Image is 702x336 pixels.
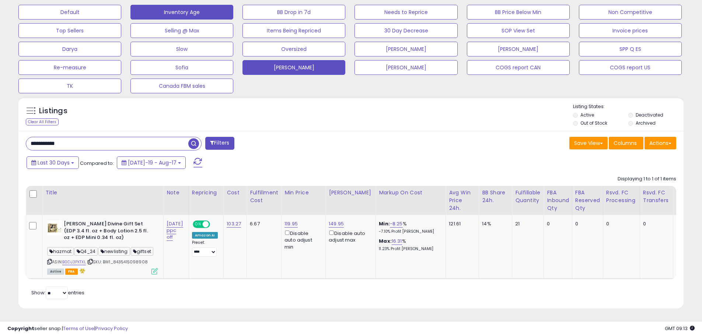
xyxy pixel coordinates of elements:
button: COGS report CAN [467,60,570,75]
a: 119.95 [284,220,298,228]
a: 16.31 [392,238,402,245]
button: COGS report US [579,60,682,75]
p: 11.23% Profit [PERSON_NAME] [379,246,440,252]
button: Items Being Repriced [242,23,345,38]
button: Last 30 Days [27,156,79,169]
button: BB Price Below Min [467,5,570,20]
div: Markup on Cost [379,189,443,197]
button: Actions [645,137,676,149]
button: Sofia [130,60,233,75]
div: 21 [515,221,538,227]
a: 149.95 [329,220,344,228]
label: Archived [636,120,656,126]
button: 30 Day Decrease [355,23,457,38]
button: Oversized [242,42,345,56]
button: Darya [18,42,121,56]
span: ON [193,221,203,228]
div: % [379,238,440,252]
p: -7.10% Profit [PERSON_NAME] [379,229,440,234]
div: Rsvd. FC Transfers [643,189,670,204]
div: Amazon AI [192,232,218,239]
label: Active [580,112,594,118]
span: Show: entries [31,289,84,296]
button: [PERSON_NAME] [355,60,457,75]
div: 0 [643,221,668,227]
span: Compared to: [80,160,114,167]
a: -8.25 [390,220,403,228]
div: % [379,221,440,234]
span: | SKU: BW1_8435415098908 [87,259,148,265]
div: Avg Win Price 24h. [449,189,476,212]
button: [PERSON_NAME] [355,42,457,56]
div: Fulfillable Quantity [515,189,541,204]
button: Save View [569,137,608,149]
button: Slow [130,42,233,56]
a: 103.27 [227,220,241,228]
div: Repricing [192,189,220,197]
strong: Copyright [7,325,34,332]
h5: Listings [39,106,67,116]
div: [PERSON_NAME] [329,189,373,197]
div: Fulfillment Cost [250,189,278,204]
b: [PERSON_NAME] Divine Gift Set (EDP 3.4 fl. oz + Body Lotion 2.5 fl. oz + EDP Mini 0.34 fl. oz) [64,221,153,243]
div: BB Share 24h. [482,189,509,204]
div: 0 [575,221,597,227]
div: 14% [482,221,506,227]
a: Privacy Policy [95,325,128,332]
button: Canada FBM sales [130,79,233,93]
span: newlisting [98,247,130,256]
div: Cost [227,189,244,197]
div: Displaying 1 to 1 of 1 items [618,176,676,183]
button: Top Sellers [18,23,121,38]
button: Selling @ Max [130,23,233,38]
button: Needs to Reprice [355,5,457,20]
div: 0 [606,221,634,227]
div: Clear All Filters [26,118,59,125]
div: Preset: [192,240,218,257]
label: Out of Stock [580,120,607,126]
button: Non Competitive [579,5,682,20]
button: [PERSON_NAME] [242,60,345,75]
div: Title [45,189,160,197]
button: SOP View Set [467,23,570,38]
span: Last 30 Days [38,159,70,166]
div: FBA Reserved Qty [575,189,600,212]
b: Min: [379,220,390,227]
span: 2025-09-17 09:13 GMT [665,325,695,332]
div: Disable auto adjust max [329,229,370,243]
div: 0 [547,221,566,227]
th: The percentage added to the cost of goods (COGS) that forms the calculator for Min & Max prices. [376,186,446,215]
button: BB Drop in 7d [242,5,345,20]
button: Re-measure [18,60,121,75]
span: hazmat [47,247,74,256]
span: Columns [614,139,637,147]
label: Deactivated [636,112,663,118]
span: giftset [131,247,153,256]
a: Terms of Use [63,325,94,332]
div: Note [167,189,186,197]
i: hazardous material [78,268,85,273]
button: Default [18,5,121,20]
div: seller snap | | [7,325,128,332]
img: 41QB+CWAAWL._SL40_.jpg [47,221,62,235]
a: B0DJ3PXTXL [62,259,86,265]
button: [DATE]-19 - Aug-17 [117,156,186,169]
button: SPP Q ES [579,42,682,56]
button: Columns [609,137,643,149]
button: TK [18,79,121,93]
span: OFF [209,221,221,228]
div: 121.61 [449,221,473,227]
div: ASIN: [47,221,158,274]
button: Filters [205,137,234,150]
div: FBA inbound Qty [547,189,569,212]
div: Min Price [284,189,322,197]
p: Listing States: [573,103,684,110]
button: Invoice prices [579,23,682,38]
span: FBA [65,269,78,275]
button: [PERSON_NAME] [467,42,570,56]
button: Inventory Age [130,5,233,20]
div: Rsvd. FC Processing [606,189,637,204]
span: [DATE]-19 - Aug-17 [128,159,177,166]
span: Q4_24 [74,247,98,256]
b: Max: [379,238,392,245]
